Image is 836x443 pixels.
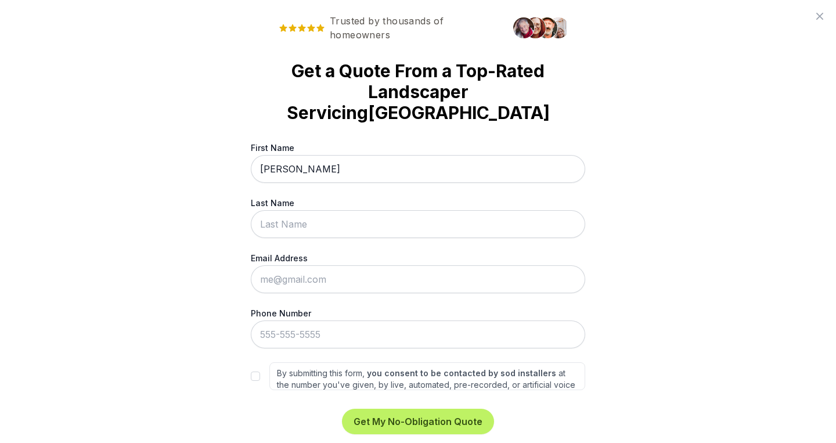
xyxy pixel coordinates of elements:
[251,252,585,264] label: Email Address
[269,14,506,42] span: Trusted by thousands of homeowners
[251,307,585,319] label: Phone Number
[251,320,585,348] input: 555-555-5555
[367,368,556,378] strong: you consent to be contacted by sod installers
[251,142,585,154] label: First Name
[269,362,585,390] label: By submitting this form, at the number you've given, by live, automated, pre-recorded, or artific...
[342,409,494,434] button: Get My No-Obligation Quote
[269,60,567,123] strong: Get a Quote From a Top-Rated Landscaper Servicing [GEOGRAPHIC_DATA]
[251,197,585,209] label: Last Name
[251,210,585,238] input: Last Name
[251,155,585,183] input: First Name
[251,265,585,293] input: me@gmail.com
